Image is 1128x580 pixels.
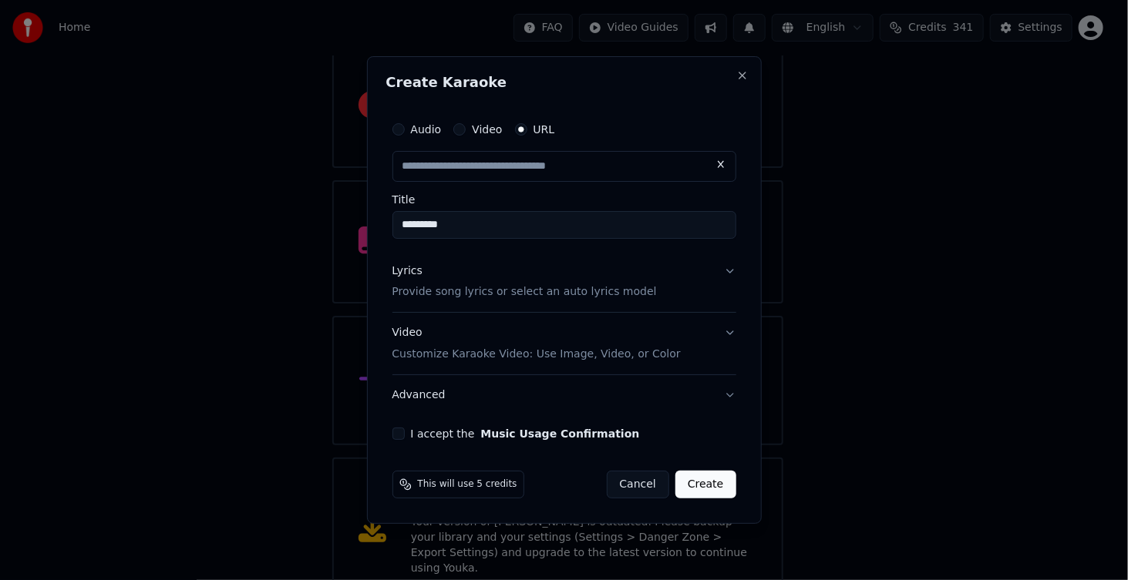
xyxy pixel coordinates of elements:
[392,313,736,375] button: VideoCustomize Karaoke Video: Use Image, Video, or Color
[392,347,681,362] p: Customize Karaoke Video: Use Image, Video, or Color
[411,124,442,135] label: Audio
[392,326,681,363] div: Video
[386,75,742,89] h2: Create Karaoke
[534,124,555,135] label: URL
[675,471,736,498] button: Create
[480,428,639,439] button: I accept the
[607,471,669,498] button: Cancel
[392,375,736,415] button: Advanced
[418,478,517,491] span: This will use 5 credits
[472,124,502,135] label: Video
[392,251,736,313] button: LyricsProvide song lyrics or select an auto lyrics model
[392,263,423,279] div: Lyrics
[392,194,736,205] label: Title
[392,285,657,300] p: Provide song lyrics or select an auto lyrics model
[411,428,640,439] label: I accept the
